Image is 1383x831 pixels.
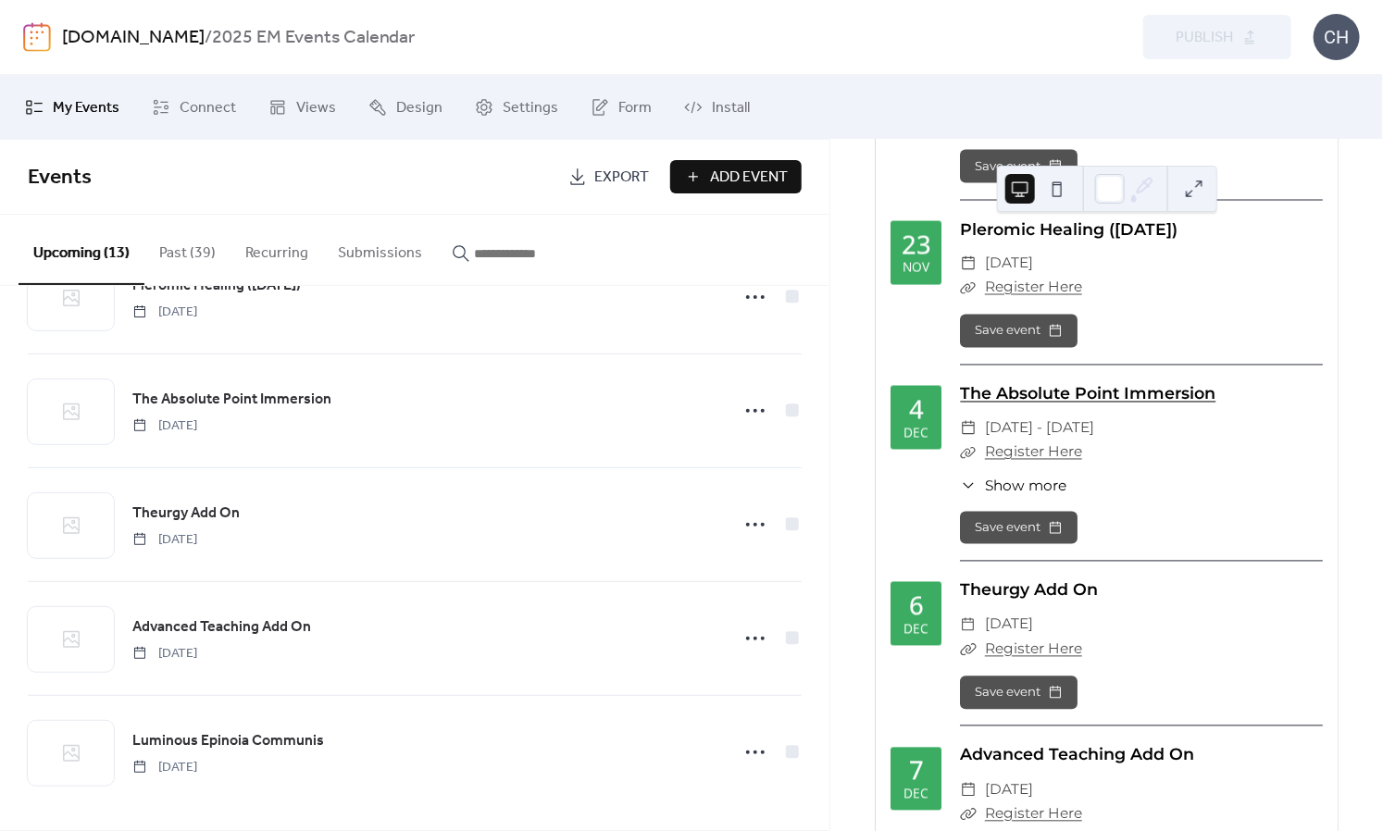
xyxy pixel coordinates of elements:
a: Export [554,160,663,193]
span: Connect [180,97,236,119]
span: [DATE] [985,613,1033,637]
span: Show more [985,476,1066,497]
div: ​ [960,276,977,300]
div: 7 [909,758,924,784]
span: The Absolute Point Immersion [132,389,331,411]
span: Settings [503,97,558,119]
div: ​ [960,613,977,637]
button: ​Show more [960,476,1065,497]
a: Views [255,82,350,132]
a: [DOMAIN_NAME] [62,20,205,56]
div: ​ [960,440,977,465]
span: Install [712,97,750,119]
span: [DATE] - [DATE] [985,416,1094,440]
b: / [205,20,212,56]
a: Register Here [985,443,1082,461]
a: Design [355,82,456,132]
a: Theurgy Add On [960,580,1098,600]
button: Recurring [230,215,323,283]
div: Dec [903,427,928,440]
span: [DATE] [985,252,1033,276]
span: My Events [53,97,119,119]
button: Save event [960,676,1078,710]
a: Luminous Epinoia Communis [132,729,324,753]
a: Form [577,82,666,132]
a: Install [670,82,764,132]
a: My Events [11,82,133,132]
a: Register Here [985,279,1082,296]
div: 23 [902,232,931,258]
div: Dec [903,623,928,636]
span: Pleromic Healing ([DATE]) [132,275,301,297]
span: [DATE] [132,758,197,777]
span: [DATE] [132,644,197,664]
button: Add Event [670,160,802,193]
a: Advanced Teaching Add On [132,615,311,639]
a: Register Here [985,805,1082,823]
span: Events [28,157,92,198]
button: Past (39) [144,215,230,283]
div: ​ [960,638,977,662]
span: [DATE] [985,778,1033,802]
a: Advanced Teaching Add On [960,745,1194,764]
b: 2025 EM Events Calendar [212,20,416,56]
div: CH [1314,14,1360,60]
div: ​ [960,252,977,276]
div: ​ [960,778,977,802]
button: Upcoming (13) [19,215,144,285]
span: [DATE] [132,416,197,436]
div: ​ [960,802,977,826]
a: Pleromic Healing ([DATE]) [960,219,1177,239]
button: Save event [960,315,1078,348]
span: [DATE] [132,303,197,322]
span: Theurgy Add On [132,502,240,525]
span: Design [396,97,442,119]
div: 6 [909,593,924,619]
span: Add Event [710,167,788,189]
span: Export [594,167,649,189]
button: Save event [960,150,1078,183]
button: Submissions [323,215,437,283]
a: Register Here [985,640,1082,658]
div: 4 [909,397,924,423]
div: Nov [903,261,929,274]
div: ​ [960,476,977,497]
span: Form [618,97,652,119]
div: ​ [960,416,977,440]
div: Dec [903,788,928,800]
span: [DATE] [132,530,197,550]
button: Save event [960,512,1078,545]
a: The Absolute Point Immersion [960,384,1215,403]
a: The Absolute Point Immersion [132,388,331,412]
span: Views [296,97,336,119]
a: Connect [138,82,250,132]
a: Theurgy Add On [132,502,240,526]
a: Settings [461,82,572,132]
img: logo [23,22,51,52]
span: Advanced Teaching Add On [132,616,311,639]
span: Luminous Epinoia Communis [132,730,324,752]
a: Pleromic Healing ([DATE]) [132,274,301,298]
